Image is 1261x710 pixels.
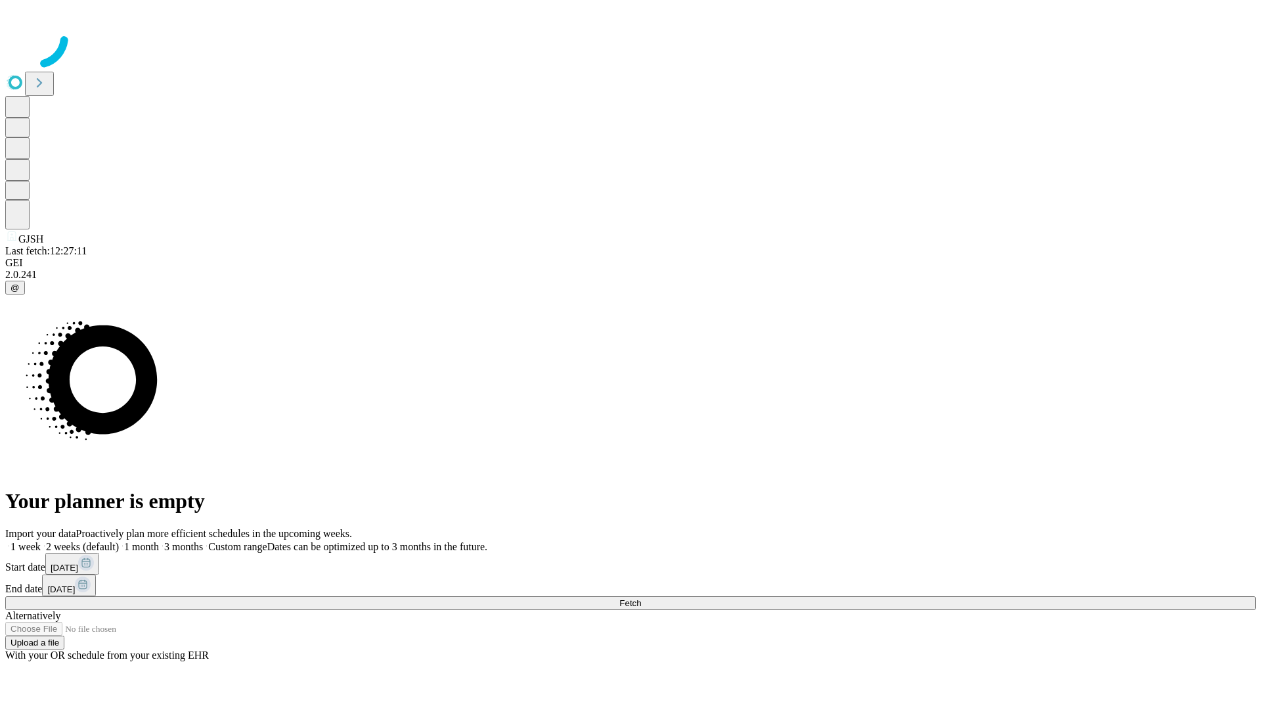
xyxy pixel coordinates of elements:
[267,541,487,552] span: Dates can be optimized up to 3 months in the future.
[5,553,1256,575] div: Start date
[5,596,1256,610] button: Fetch
[5,257,1256,269] div: GEI
[11,283,20,293] span: @
[45,553,99,575] button: [DATE]
[11,541,41,552] span: 1 week
[208,541,267,552] span: Custom range
[5,269,1256,281] div: 2.0.241
[619,598,641,608] span: Fetch
[164,541,203,552] span: 3 months
[76,528,352,539] span: Proactively plan more efficient schedules in the upcoming weeks.
[5,245,87,256] span: Last fetch: 12:27:11
[51,563,78,573] span: [DATE]
[5,281,25,295] button: @
[5,528,76,539] span: Import your data
[18,233,43,245] span: GJSH
[124,541,159,552] span: 1 month
[42,575,96,596] button: [DATE]
[46,541,119,552] span: 2 weeks (default)
[5,575,1256,596] div: End date
[47,584,75,594] span: [DATE]
[5,489,1256,513] h1: Your planner is empty
[5,650,209,661] span: With your OR schedule from your existing EHR
[5,636,64,650] button: Upload a file
[5,610,60,621] span: Alternatively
